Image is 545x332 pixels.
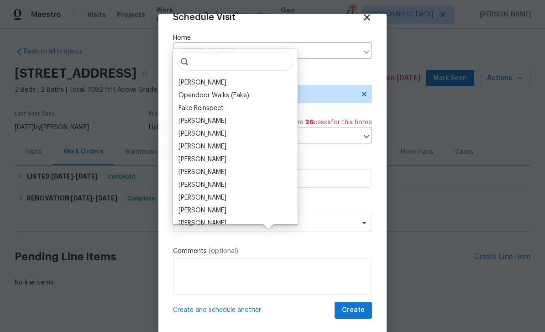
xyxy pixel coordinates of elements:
[277,118,372,127] span: There are case s for this home
[173,247,372,256] label: Comments
[360,130,373,143] button: Open
[173,33,372,42] label: Home
[178,129,226,138] div: [PERSON_NAME]
[178,193,226,202] div: [PERSON_NAME]
[178,155,226,164] div: [PERSON_NAME]
[173,306,261,315] span: Create and schedule another
[178,78,226,87] div: [PERSON_NAME]
[178,168,226,177] div: [PERSON_NAME]
[335,302,372,319] button: Create
[178,206,226,215] div: [PERSON_NAME]
[305,119,314,126] span: 26
[178,180,226,190] div: [PERSON_NAME]
[178,142,226,151] div: [PERSON_NAME]
[178,104,224,113] div: Fake Reinspect
[178,91,249,100] div: Opendoor Walks (Fake)
[178,219,226,228] div: [PERSON_NAME]
[342,305,365,316] span: Create
[173,13,236,22] span: Schedule Visit
[173,45,358,59] input: Enter in an address
[362,12,372,22] span: Close
[178,116,226,126] div: [PERSON_NAME]
[209,248,238,254] span: (optional)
